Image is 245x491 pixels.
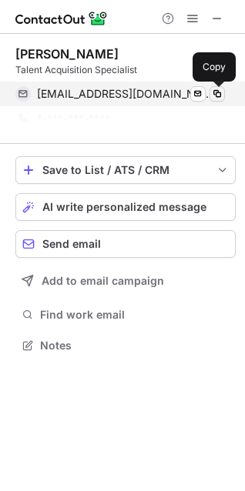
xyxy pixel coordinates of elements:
[15,63,236,77] div: Talent Acquisition Specialist
[15,304,236,326] button: Find work email
[15,9,108,28] img: ContactOut v5.3.10
[15,230,236,258] button: Send email
[42,275,164,287] span: Add to email campaign
[42,201,206,213] span: AI write personalized message
[40,339,230,352] span: Notes
[15,156,236,184] button: save-profile-one-click
[42,164,209,176] div: Save to List / ATS / CRM
[40,308,230,322] span: Find work email
[15,335,236,356] button: Notes
[15,46,119,62] div: [PERSON_NAME]
[15,193,236,221] button: AI write personalized message
[15,267,236,295] button: Add to email campaign
[37,87,213,101] span: [EMAIL_ADDRESS][DOMAIN_NAME]
[42,238,101,250] span: Send email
